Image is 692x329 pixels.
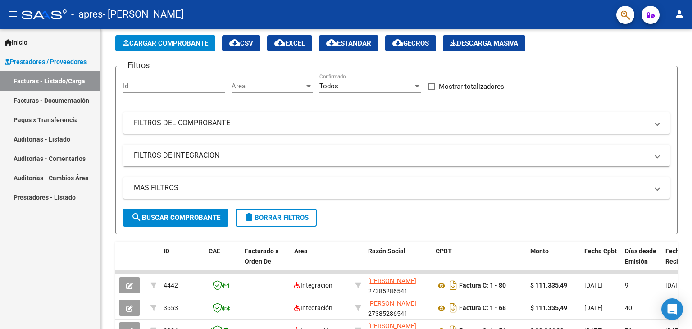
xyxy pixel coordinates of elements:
span: Integración [294,282,332,289]
button: Gecros [385,35,436,51]
span: Area [294,247,308,255]
span: Inicio [5,37,27,47]
mat-expansion-panel-header: FILTROS DE INTEGRACION [123,145,670,166]
mat-icon: cloud_download [326,37,337,48]
span: Borrar Filtros [244,214,309,222]
strong: $ 111.335,49 [530,282,567,289]
datatable-header-cell: CAE [205,242,241,281]
span: - [PERSON_NAME] [103,5,184,24]
mat-icon: cloud_download [392,37,403,48]
span: Gecros [392,39,429,47]
mat-icon: search [131,212,142,223]
datatable-header-cell: Fecha Cpbt [581,242,621,281]
mat-panel-title: MAS FILTROS [134,183,648,193]
button: Descarga Masiva [443,35,525,51]
button: EXCEL [267,35,312,51]
h3: Filtros [123,59,154,72]
span: Prestadores / Proveedores [5,57,86,67]
span: Fecha Cpbt [584,247,617,255]
mat-expansion-panel-header: MAS FILTROS [123,177,670,199]
span: CSV [229,39,253,47]
datatable-header-cell: Area [291,242,351,281]
span: [DATE] [584,282,603,289]
span: [PERSON_NAME] [368,277,416,284]
span: Area [232,82,305,90]
span: Mostrar totalizadores [439,81,504,92]
div: Open Intercom Messenger [661,298,683,320]
datatable-header-cell: ID [160,242,205,281]
mat-icon: menu [7,9,18,19]
span: [DATE] [665,282,684,289]
datatable-header-cell: CPBT [432,242,527,281]
mat-panel-title: FILTROS DEL COMPROBANTE [134,118,648,128]
span: Integración [294,304,332,311]
mat-icon: person [674,9,685,19]
i: Descargar documento [447,301,459,315]
button: Buscar Comprobante [123,209,228,227]
span: Descarga Masiva [450,39,518,47]
i: Descargar documento [447,278,459,292]
button: Cargar Comprobante [115,35,215,51]
strong: Factura C: 1 - 80 [459,282,506,289]
datatable-header-cell: Monto [527,242,581,281]
span: EXCEL [274,39,305,47]
span: ID [164,247,169,255]
mat-expansion-panel-header: FILTROS DEL COMPROBANTE [123,112,670,134]
span: - apres [71,5,103,24]
mat-icon: delete [244,212,255,223]
span: 40 [625,304,632,311]
strong: $ 111.335,49 [530,304,567,311]
mat-icon: cloud_download [229,37,240,48]
span: 9 [625,282,628,289]
span: Fecha Recibido [665,247,691,265]
span: [DATE] [584,304,603,311]
span: Todos [319,82,338,90]
datatable-header-cell: Razón Social [364,242,432,281]
span: Estandar [326,39,371,47]
span: Buscar Comprobante [131,214,220,222]
mat-icon: cloud_download [274,37,285,48]
span: Días desde Emisión [625,247,656,265]
span: [PERSON_NAME] [368,300,416,307]
span: 4442 [164,282,178,289]
span: CAE [209,247,220,255]
span: Facturado x Orden De [245,247,278,265]
mat-panel-title: FILTROS DE INTEGRACION [134,151,648,160]
span: Cargar Comprobante [123,39,208,47]
button: CSV [222,35,260,51]
span: CPBT [436,247,452,255]
button: Estandar [319,35,378,51]
div: 27385286541 [368,276,428,295]
span: Razón Social [368,247,405,255]
span: 3653 [164,304,178,311]
datatable-header-cell: Días desde Emisión [621,242,662,281]
datatable-header-cell: Facturado x Orden De [241,242,291,281]
span: Monto [530,247,549,255]
button: Borrar Filtros [236,209,317,227]
app-download-masive: Descarga masiva de comprobantes (adjuntos) [443,35,525,51]
strong: Factura C: 1 - 68 [459,305,506,312]
div: 27385286541 [368,298,428,317]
